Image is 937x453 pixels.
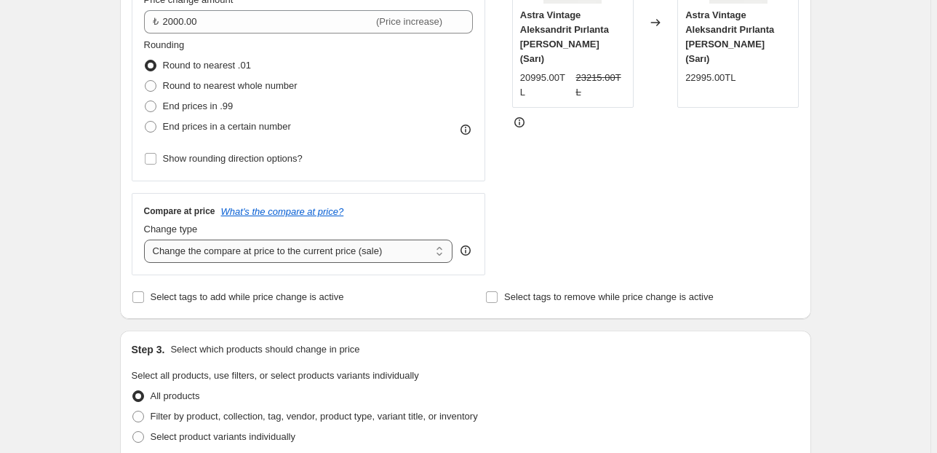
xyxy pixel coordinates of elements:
span: ₺ [153,16,159,27]
span: (Price increase) [376,16,442,27]
span: Astra Vintage Aleksandrit Pırlanta [PERSON_NAME] (Sarı) [685,9,774,64]
span: Select tags to add while price change is active [151,291,344,302]
div: help [458,243,473,258]
span: Select product variants individually [151,431,295,442]
h3: Compare at price [144,205,215,217]
span: Change type [144,224,198,235]
span: Filter by product, collection, tag, vendor, product type, variant title, or inventory [151,411,478,422]
button: What's the compare at price? [221,206,344,217]
span: End prices in .99 [163,101,234,111]
div: 20995.00TL [520,71,570,100]
input: -10.00 [163,10,374,34]
span: Select all products, use filters, or select products variants individually [132,370,419,381]
span: Select tags to remove while price change is active [504,291,714,302]
div: 22995.00TL [685,71,735,85]
span: Round to nearest .01 [163,60,251,71]
span: Astra Vintage Aleksandrit Pırlanta [PERSON_NAME] (Sarı) [520,9,609,64]
span: Rounding [144,39,185,50]
strike: 23215.00TL [575,71,626,100]
span: Round to nearest whole number [163,80,298,91]
p: Select which products should change in price [170,342,359,357]
h2: Step 3. [132,342,165,357]
span: Show rounding direction options? [163,153,303,164]
span: All products [151,390,200,401]
span: End prices in a certain number [163,121,291,132]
